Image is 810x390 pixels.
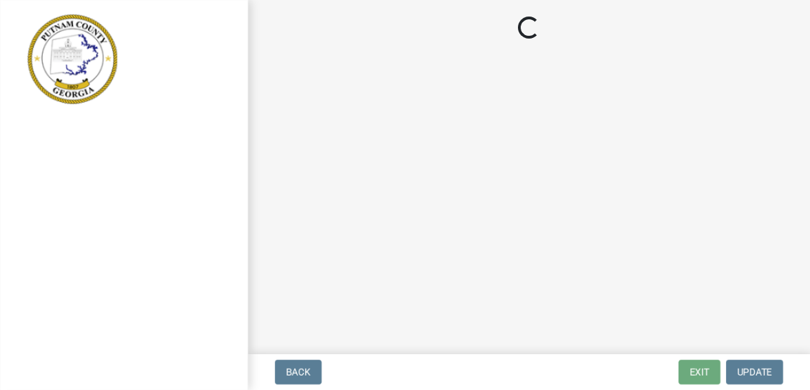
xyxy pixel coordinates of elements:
[726,360,783,384] button: Update
[275,360,322,384] button: Back
[28,14,117,104] img: Putnam County, Georgia
[737,367,772,378] span: Update
[286,367,311,378] span: Back
[678,360,720,384] button: Exit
